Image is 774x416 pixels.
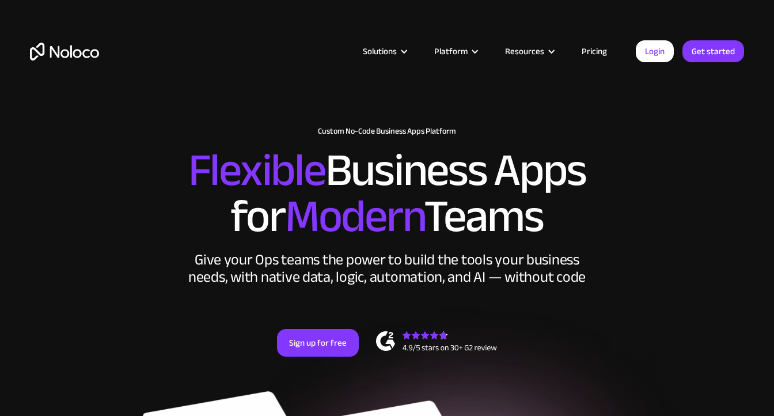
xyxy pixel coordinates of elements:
div: Platform [434,44,468,59]
a: home [30,43,99,60]
a: Login [636,40,674,62]
div: Solutions [363,44,397,59]
div: Platform [420,44,491,59]
h1: Custom No-Code Business Apps Platform [30,127,744,136]
h2: Business Apps for Teams [30,148,744,240]
a: Get started [682,40,744,62]
span: Modern [285,173,424,259]
div: Give your Ops teams the power to build the tools your business needs, with native data, logic, au... [185,251,589,286]
span: Flexible [188,127,325,213]
div: Resources [491,44,567,59]
a: Sign up for free [277,329,359,357]
div: Resources [505,44,544,59]
a: Pricing [567,44,621,59]
div: Solutions [348,44,420,59]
